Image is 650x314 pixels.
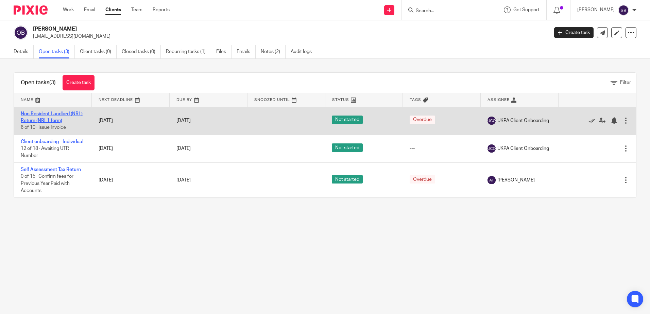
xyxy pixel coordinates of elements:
span: Tags [410,98,421,102]
span: Overdue [410,116,435,124]
span: [DATE] [176,178,191,182]
a: Reports [153,6,170,13]
span: Not started [332,175,363,184]
a: Team [131,6,142,13]
a: Mark as done [588,117,599,124]
span: Status [332,98,349,102]
span: Filter [620,80,631,85]
a: Create task [554,27,594,38]
img: svg%3E [487,144,496,153]
span: UKPA Client Onboarding [497,145,549,152]
a: Non Resident Landlord (NRL) Return (NRL1 form) [21,111,83,123]
input: Search [415,8,476,14]
p: [EMAIL_ADDRESS][DOMAIN_NAME] [33,33,544,40]
a: Client onboarding - Individual [21,139,83,144]
span: Get Support [513,7,540,12]
a: Email [84,6,95,13]
span: Not started [332,143,363,152]
span: [DATE] [176,146,191,151]
span: [PERSON_NAME] [497,177,535,184]
img: Pixie [14,5,48,15]
a: Files [216,45,232,58]
td: [DATE] [92,107,170,135]
span: 12 of 18 · Awaiting UTR Number [21,146,69,158]
a: Self Assessment Tax Return [21,167,81,172]
a: Work [63,6,74,13]
span: (3) [49,80,56,85]
td: [DATE] [92,163,170,198]
img: svg%3E [618,5,629,16]
a: Clients [105,6,121,13]
h2: [PERSON_NAME] [33,25,442,33]
span: 6 of 10 · Issue Invoice [21,125,66,130]
span: Overdue [410,175,435,184]
a: Recurring tasks (1) [166,45,211,58]
span: UKPA Client Onboarding [497,117,549,124]
a: Open tasks (3) [39,45,75,58]
img: svg%3E [487,176,496,184]
span: Not started [332,116,363,124]
div: --- [410,145,474,152]
a: Create task [63,75,95,90]
a: Closed tasks (0) [122,45,161,58]
td: [DATE] [92,135,170,162]
img: svg%3E [14,25,28,40]
a: Details [14,45,34,58]
img: svg%3E [487,117,496,125]
a: Notes (2) [261,45,286,58]
a: Client tasks (0) [80,45,117,58]
a: Audit logs [291,45,317,58]
span: Snoozed Until [254,98,290,102]
p: [PERSON_NAME] [577,6,615,13]
span: [DATE] [176,118,191,123]
h1: Open tasks [21,79,56,86]
span: 0 of 15 · Confirm fees for Previous Year Paid with Accounts [21,174,73,193]
a: Emails [237,45,256,58]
